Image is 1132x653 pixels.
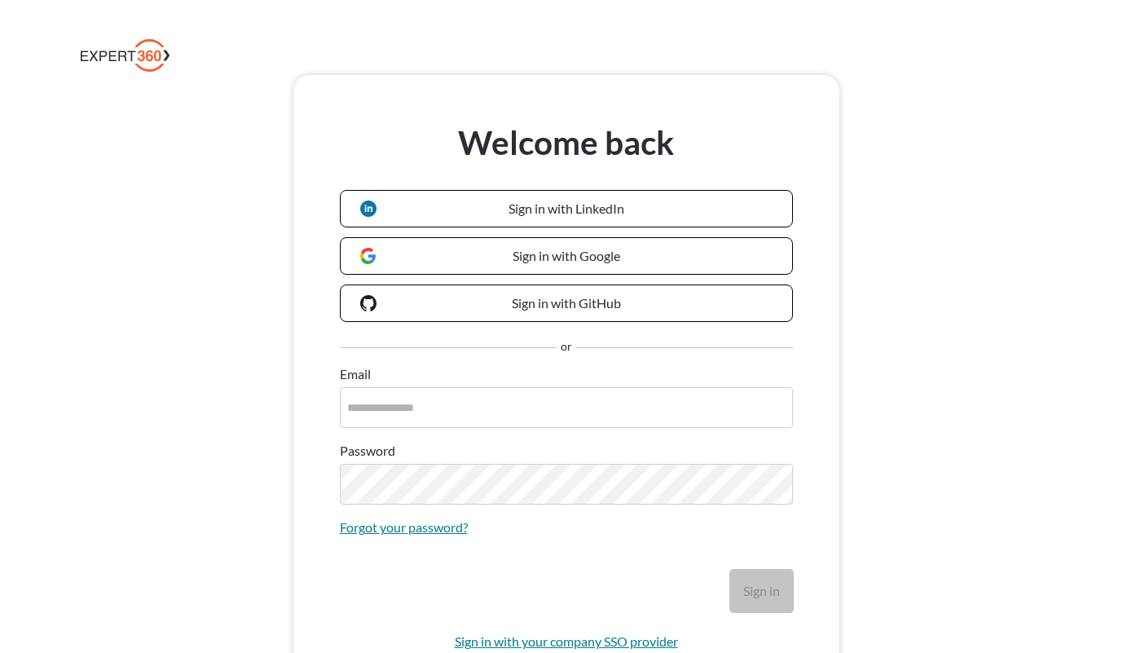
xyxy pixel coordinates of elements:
[340,347,557,349] hr: Separator
[360,248,377,264] img: Google logo
[512,295,621,311] span: Sign in with GitHub
[340,237,793,275] a: Sign in with Google
[340,121,793,164] h3: Welcome back
[360,201,377,217] img: LinkedIn logo
[455,632,678,651] a: Sign in with your company SSO provider
[340,190,793,227] a: Sign in with LinkedIn
[340,364,371,384] label: Email
[576,347,793,349] hr: Separator
[360,295,377,311] img: GitHub logo
[743,583,780,598] span: Sign in
[509,201,624,216] span: Sign in with LinkedIn
[513,248,620,263] span: Sign in with Google
[730,570,793,612] button: Sign in
[340,441,395,461] label: Password
[561,338,572,358] span: or
[340,285,793,322] a: Sign in with GitHub
[81,39,170,72] img: Expert 360 Logo
[340,518,468,537] a: Forgot your password?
